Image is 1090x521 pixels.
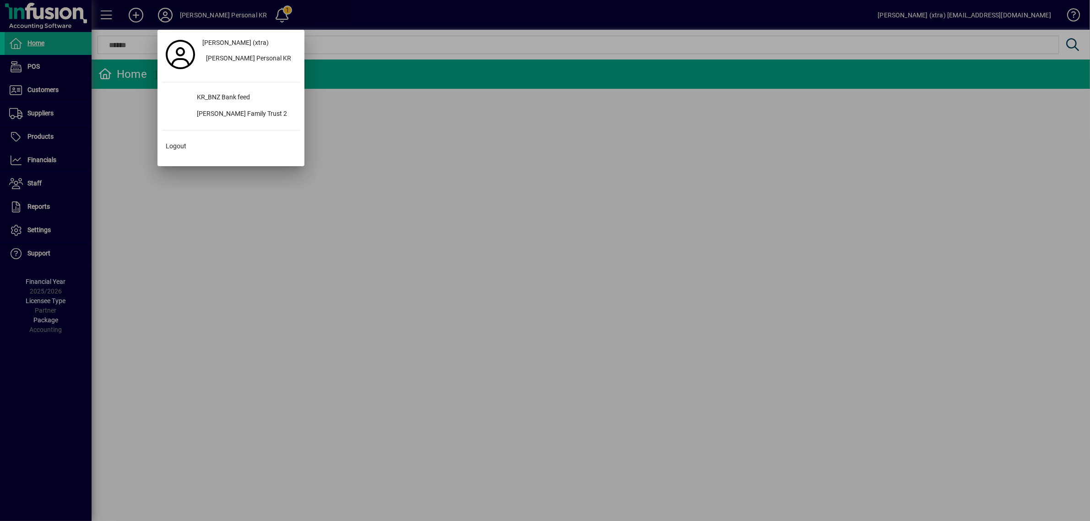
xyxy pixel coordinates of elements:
[162,106,300,123] button: [PERSON_NAME] Family Trust 2
[190,106,300,123] div: [PERSON_NAME] Family Trust 2
[199,34,300,51] a: [PERSON_NAME] (xtra)
[162,46,199,63] a: Profile
[166,141,186,151] span: Logout
[202,38,269,48] span: [PERSON_NAME] (xtra)
[190,90,300,106] div: KR_BNZ Bank feed
[199,51,300,67] button: [PERSON_NAME] Personal KR
[162,90,300,106] button: KR_BNZ Bank feed
[162,138,300,154] button: Logout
